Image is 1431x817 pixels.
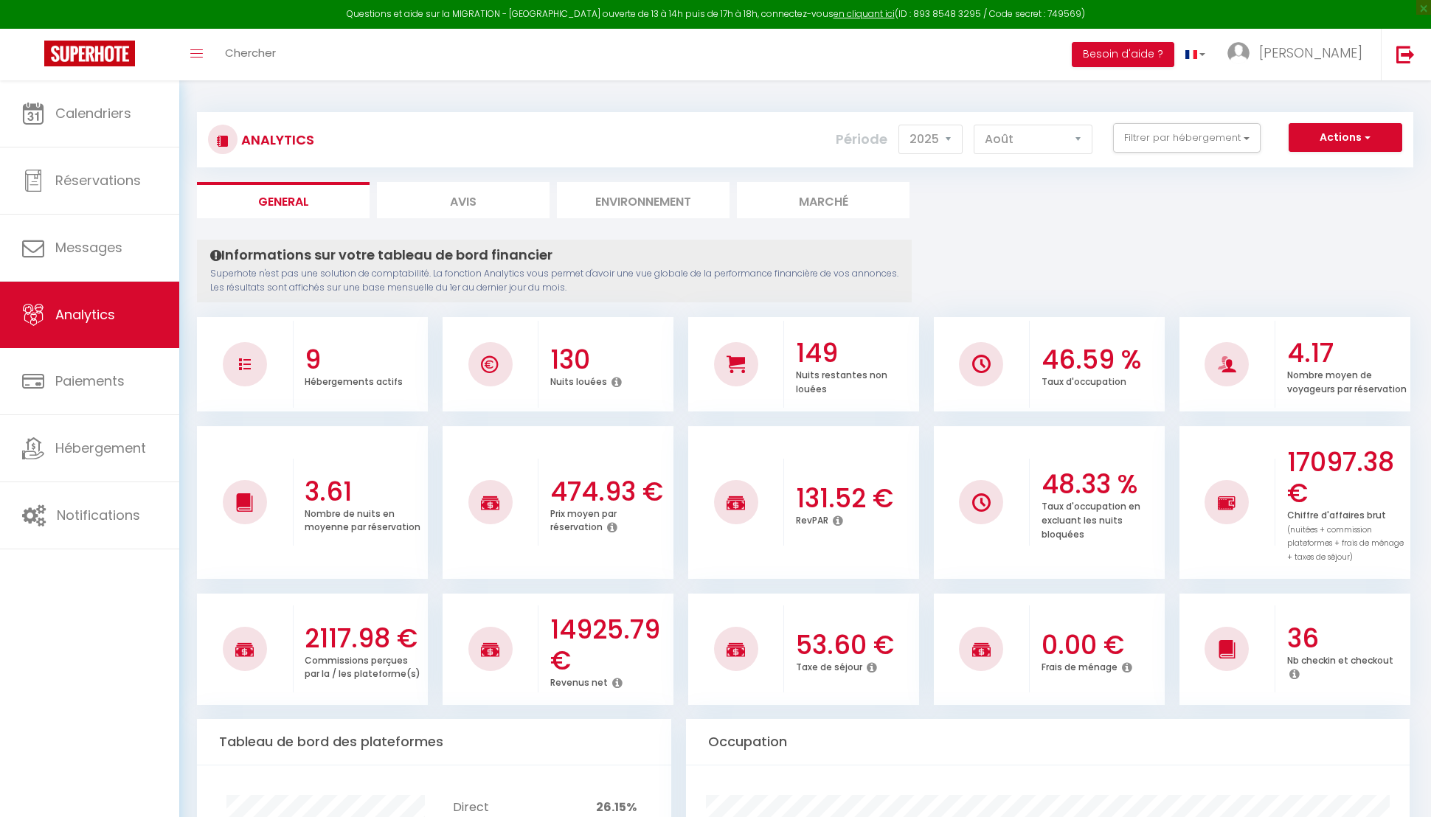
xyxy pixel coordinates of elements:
h3: 0.00 € [1042,630,1161,661]
p: Taux d'occupation [1042,372,1126,388]
h3: 130 [550,344,670,375]
img: NO IMAGE [1218,494,1236,512]
h3: 9 [305,344,424,375]
img: NO IMAGE [972,493,991,512]
img: NO IMAGE [239,358,251,370]
h3: Analytics [238,123,314,156]
p: Commissions perçues par la / les plateforme(s) [305,651,420,681]
p: Nombre moyen de voyageurs par réservation [1287,366,1407,395]
span: (nuitées + commission plateformes + frais de ménage + taxes de séjour) [1287,524,1404,563]
img: logout [1396,45,1415,63]
p: Nuits louées [550,372,607,388]
h3: 474.93 € [550,476,670,507]
h3: 3.61 [305,476,424,507]
li: Environnement [557,182,730,218]
span: 26.15% [596,799,637,816]
p: Nb checkin et checkout [1287,651,1393,667]
img: ... [1227,42,1250,64]
h3: 149 [796,338,915,369]
a: Chercher [214,29,287,80]
p: Taux d'occupation en excluant les nuits bloquées [1042,497,1140,540]
button: Filtrer par hébergement [1113,123,1261,153]
div: Tableau de bord des plateformes [197,719,671,765]
li: General [197,182,370,218]
h3: 53.60 € [796,630,915,661]
li: Marché [737,182,909,218]
h3: 36 [1287,623,1407,654]
h3: 46.59 % [1042,344,1161,375]
p: Frais de ménage [1042,658,1118,673]
div: Occupation [686,719,1410,765]
span: Calendriers [55,104,131,122]
span: Paiements [55,372,125,390]
span: [PERSON_NAME] [1259,44,1362,62]
img: Super Booking [44,41,135,66]
h3: 14925.79 € [550,614,670,676]
p: Prix moyen par réservation [550,504,617,534]
iframe: LiveChat chat widget [1369,755,1431,817]
h3: 2117.98 € [305,623,424,654]
span: Messages [55,238,122,257]
label: Période [836,123,887,156]
p: RevPAR [796,511,828,526]
span: Réservations [55,171,141,190]
p: Hébergements actifs [305,372,403,388]
h3: 4.17 [1287,338,1407,369]
p: Revenus net [550,673,608,689]
span: Notifications [57,506,140,524]
p: Chiffre d'affaires brut [1287,506,1404,563]
span: Chercher [225,45,276,60]
p: Nombre de nuits en moyenne par réservation [305,504,420,534]
h3: 17097.38 € [1287,447,1407,509]
a: en cliquant ici [834,7,895,20]
li: Avis [377,182,550,218]
button: Besoin d'aide ? [1072,42,1174,67]
span: Hébergement [55,439,146,457]
button: Actions [1289,123,1402,153]
h3: 131.52 € [796,483,915,514]
a: ... [PERSON_NAME] [1216,29,1381,80]
p: Nuits restantes non louées [796,366,887,395]
h3: 48.33 % [1042,469,1161,500]
p: Taxe de séjour [796,658,862,673]
p: Superhote n'est pas une solution de comptabilité. La fonction Analytics vous permet d'avoir une v... [210,267,898,295]
h4: Informations sur votre tableau de bord financier [210,247,898,263]
span: Analytics [55,305,115,324]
